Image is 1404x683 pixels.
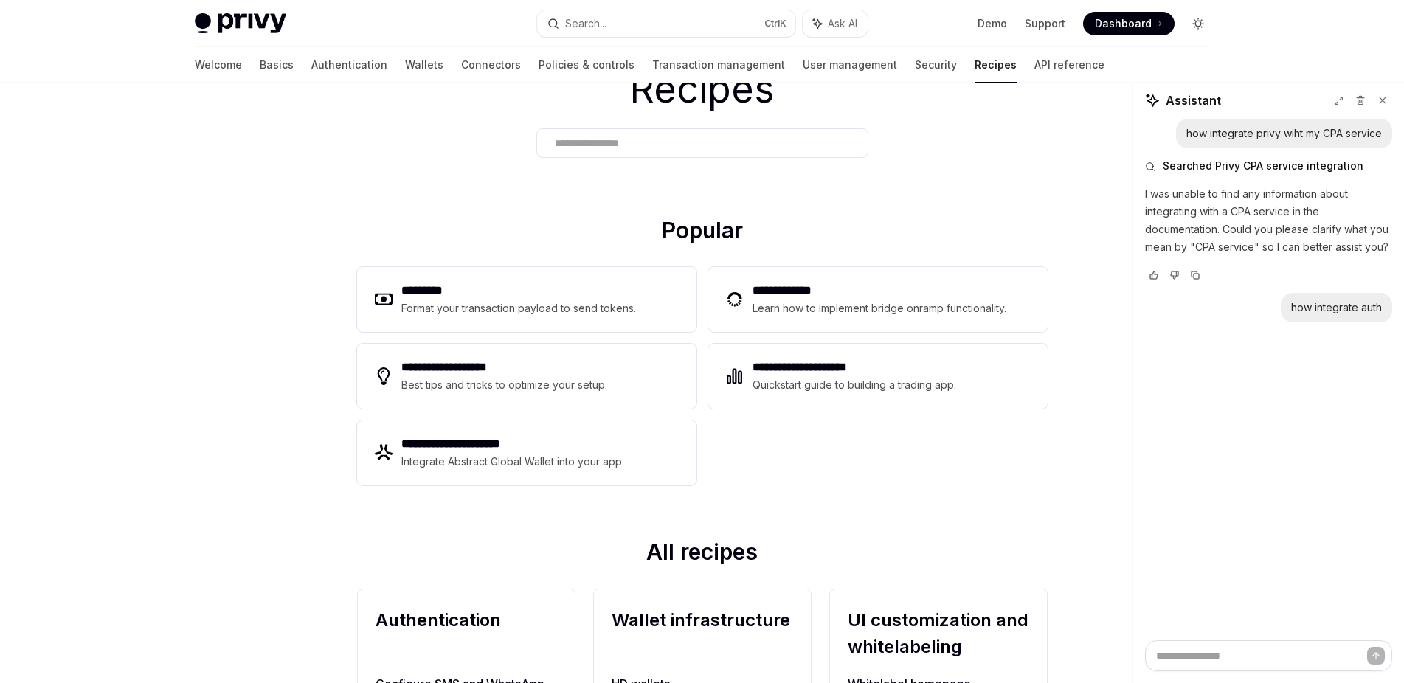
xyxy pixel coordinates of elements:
img: light logo [195,13,286,34]
a: Connectors [461,47,521,83]
div: Search... [565,15,606,32]
a: API reference [1034,47,1104,83]
h2: Authentication [376,607,557,660]
a: Basics [260,47,294,83]
a: Support [1025,16,1065,31]
a: **** ****Format your transaction payload to send tokens. [357,267,696,332]
button: Toggle dark mode [1186,12,1210,35]
h2: All recipes [357,538,1048,571]
a: User management [803,47,897,83]
button: Searched Privy CPA service integration [1145,159,1392,173]
a: Policies & controls [539,47,634,83]
a: Authentication [311,47,387,83]
h2: Popular [357,217,1048,249]
a: **** **** ***Learn how to implement bridge onramp functionality. [708,267,1048,332]
p: I was unable to find any information about integrating with a CPA service in the documentation. C... [1145,185,1392,256]
h2: UI customization and whitelabeling [848,607,1029,660]
div: how integrate auth [1291,300,1382,315]
a: Wallets [405,47,443,83]
a: Security [915,47,957,83]
a: Welcome [195,47,242,83]
div: Learn how to implement bridge onramp functionality. [753,299,1011,317]
span: Assistant [1166,91,1221,109]
div: Integrate Abstract Global Wallet into your app. [401,453,626,471]
div: Format your transaction payload to send tokens. [401,299,637,317]
a: Recipes [975,47,1017,83]
div: how integrate privy wiht my CPA service [1186,126,1382,141]
span: Dashboard [1095,16,1152,31]
button: Ask AI [803,10,868,37]
span: Ctrl K [764,18,786,30]
button: Search...CtrlK [537,10,795,37]
div: Best tips and tricks to optimize your setup. [401,376,609,394]
h2: Wallet infrastructure [612,607,793,660]
button: Send message [1367,647,1385,665]
div: Quickstart guide to building a trading app. [753,376,957,394]
a: Transaction management [652,47,785,83]
a: Demo [978,16,1007,31]
span: Ask AI [828,16,857,31]
a: Dashboard [1083,12,1175,35]
span: Searched Privy CPA service integration [1163,159,1363,173]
